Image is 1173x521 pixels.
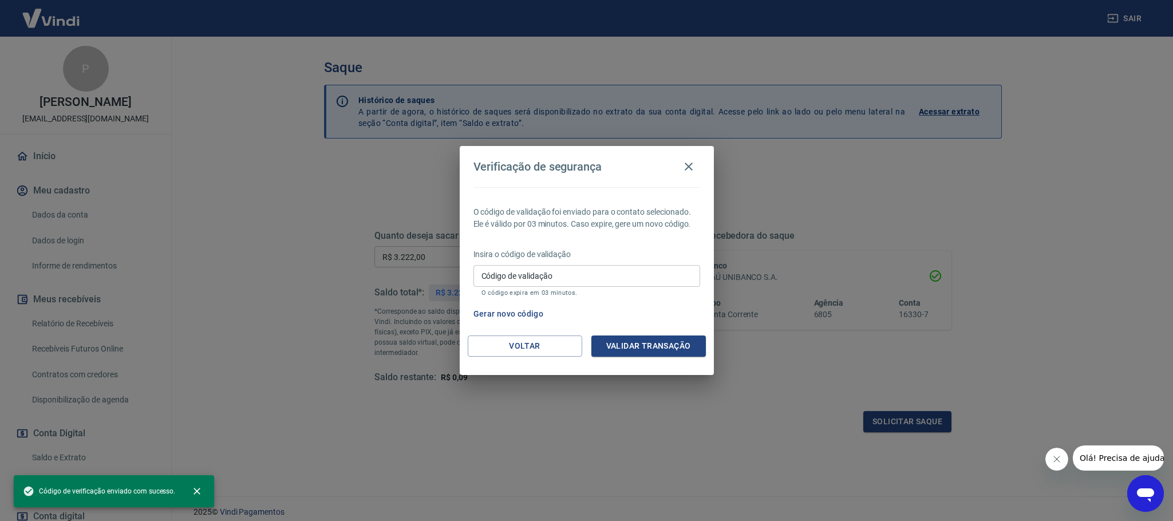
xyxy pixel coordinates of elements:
button: close [184,479,210,504]
iframe: Botão para abrir a janela de mensagens [1127,475,1164,512]
p: Insira o código de validação [473,248,700,260]
p: O código expira em 03 minutos. [481,289,692,297]
h4: Verificação de segurança [473,160,602,173]
span: Olá! Precisa de ajuda? [7,8,96,17]
button: Voltar [468,336,582,357]
button: Gerar novo código [469,303,548,325]
iframe: Fechar mensagem [1045,448,1068,471]
p: O código de validação foi enviado para o contato selecionado. Ele é válido por 03 minutos. Caso e... [473,206,700,230]
iframe: Mensagem da empresa [1073,445,1164,471]
span: Código de verificação enviado com sucesso. [23,486,175,497]
button: Validar transação [591,336,706,357]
